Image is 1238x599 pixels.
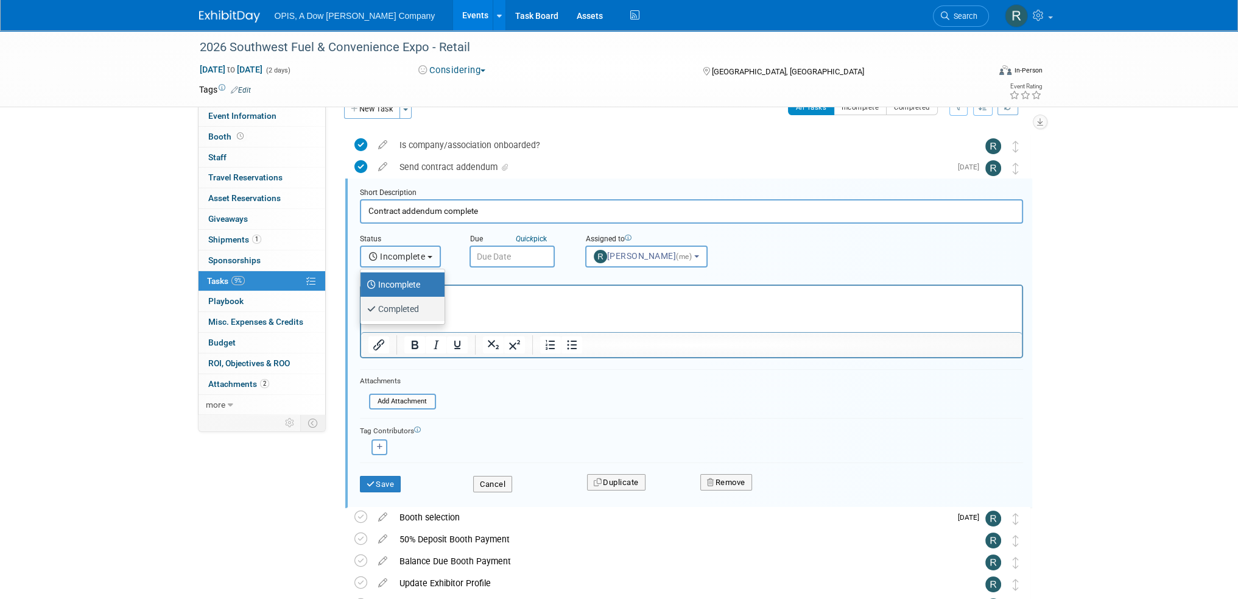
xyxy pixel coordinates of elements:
a: edit [372,578,393,589]
button: Insert/edit link [368,336,389,353]
button: Duplicate [587,474,645,491]
i: Move task [1013,513,1019,525]
i: Move task [1013,163,1019,174]
td: Toggle Event Tabs [300,415,325,431]
div: Attachments [360,376,436,386]
a: Booth [199,127,325,147]
div: Due [470,234,567,246]
i: Move task [1013,535,1019,547]
button: Numbered list [540,336,561,353]
div: In-Person [1013,66,1042,75]
div: Balance Due Booth Payment [393,551,961,572]
a: Asset Reservations [199,188,325,208]
span: Incomplete [368,252,426,261]
img: Renee Ortner [985,160,1001,176]
div: Booth selection [393,507,951,528]
a: Tasks9% [199,271,325,291]
div: Update Exhibitor Profile [393,573,961,594]
span: Booth not reserved yet [234,132,246,141]
span: Shipments [208,235,261,244]
div: Send contract addendum [393,157,951,177]
a: Travel Reservations [199,168,325,188]
div: Tag Contributors [360,424,1023,436]
a: Staff [199,147,325,168]
span: Budget [208,338,236,347]
input: Due Date [470,246,555,268]
span: Travel Reservations [208,172,283,182]
img: Format-Inperson.png [999,65,1011,75]
div: Is company/association onboarded? [393,135,961,155]
span: [GEOGRAPHIC_DATA], [GEOGRAPHIC_DATA] [712,67,864,76]
span: Staff [208,152,227,162]
div: Short Description [360,188,1023,199]
button: Considering [414,64,490,77]
a: Misc. Expenses & Credits [199,312,325,332]
button: Incomplete [360,246,441,268]
button: Bold [404,336,425,353]
span: more [206,400,225,409]
a: edit [372,512,393,523]
button: Italic [426,336,446,353]
a: Quickpick [513,234,549,244]
button: Save [360,476,401,493]
img: Renee Ortner [985,533,1001,548]
img: Renee Ortner [985,555,1001,570]
a: Search [933,5,989,27]
span: (me) [676,252,692,261]
div: Status [360,234,451,246]
a: edit [372,161,393,172]
span: ROI, Objectives & ROO [208,358,290,368]
input: Name of task or a short description [360,199,1023,223]
span: Search [949,12,977,21]
img: ExhibitDay [199,10,260,23]
i: Quick [516,235,533,243]
span: (2 days) [265,66,290,74]
i: Move task [1013,141,1019,152]
td: Personalize Event Tab Strip [280,415,301,431]
button: [PERSON_NAME](me) [585,246,708,268]
div: Assigned to [585,234,737,246]
img: Renee Ortner [985,511,1001,526]
span: Attachments [208,379,269,389]
span: [PERSON_NAME] [594,251,694,261]
a: ROI, Objectives & ROO [199,353,325,374]
a: Attachments2 [199,374,325,394]
div: Details [360,268,1023,285]
td: Tags [199,83,251,96]
a: Event Information [199,106,325,126]
span: to [225,65,237,74]
button: Remove [700,474,752,491]
div: 50% Deposit Booth Payment [393,529,961,550]
span: Sponsorships [208,255,261,265]
div: Event Format [917,63,1043,82]
i: Move task [1013,579,1019,590]
a: Playbook [199,291,325,311]
span: Event Information [208,111,276,121]
img: Renee Ortner [985,138,1001,154]
span: [DATE] [958,163,985,171]
span: Playbook [208,296,244,306]
div: 2026 Southwest Fuel & Convenience Expo - Retail [195,37,971,58]
span: Asset Reservations [208,193,281,203]
img: Renee Ortner [985,576,1001,592]
a: Sponsorships [199,250,325,271]
span: 9% [231,276,245,285]
a: edit [372,556,393,567]
div: Event Rating [1008,83,1041,90]
span: Giveaways [208,214,248,224]
span: 1 [252,235,261,244]
button: Bullet list [561,336,582,353]
a: more [199,395,325,415]
i: Move task [1013,557,1019,569]
iframe: Rich Text Area [361,286,1022,332]
a: edit [372,534,393,545]
button: Superscript [504,336,525,353]
span: Misc. Expenses & Credits [208,317,303,327]
a: Shipments1 [199,230,325,250]
button: Subscript [483,336,504,353]
span: Booth [208,132,246,141]
span: OPIS, A Dow [PERSON_NAME] Company [275,11,435,21]
button: Underline [447,336,468,353]
label: Incomplete [367,275,432,294]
